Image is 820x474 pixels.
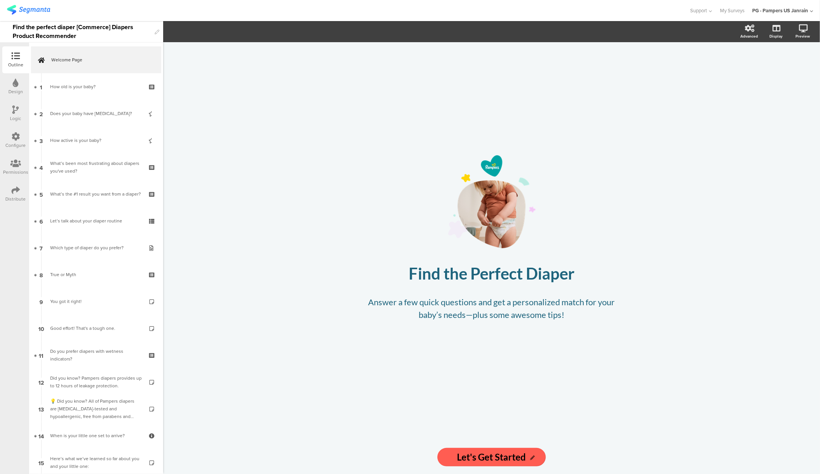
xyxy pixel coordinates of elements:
[50,244,142,252] div: Which type of diaper do you prefer?
[50,271,142,278] div: True or Myth
[31,369,161,395] a: 12 Did you know? Pampers diapers provides up to 12 hours of leakage protection.
[31,46,161,73] a: Welcome Page
[769,33,782,39] div: Display
[8,88,23,95] div: Design
[38,378,44,386] span: 12
[3,169,28,176] div: Permissions
[40,244,43,252] span: 7
[31,261,161,288] a: 8 True or Myth
[50,160,142,175] div: What’s been most frustrating about diapers you've used?
[752,7,808,14] div: PG - Pampers US Janrain
[31,73,161,100] a: 1 How old is your baby?
[50,217,142,225] div: Let’s talk about your diaper routine
[691,7,707,14] span: Support
[51,56,149,64] span: Welcome Page
[38,458,44,467] span: 15
[50,137,142,144] div: How active is your baby?
[39,297,43,306] span: 9
[50,347,142,363] div: Do you prefer diapers with wetness indicators?
[358,296,626,321] p: Answer a few quick questions and get a personalized match for your baby’s needs—plus some awesome...
[50,397,142,420] div: 💡 Did you know? All of Pampers diapers are dermatologist-tested and hypoallergenic, free from par...
[40,82,43,91] span: 1
[39,270,43,279] span: 8
[39,190,43,198] span: 5
[39,163,43,171] span: 4
[437,448,546,466] input: Start
[39,109,43,118] span: 2
[50,298,142,305] div: You got it right!
[39,217,43,225] span: 6
[6,196,26,202] div: Distribute
[50,432,142,439] div: When is your little one set to arrive?
[13,21,151,42] div: Find the perfect diaper [Commerce] Diapers Product Recommender
[7,5,50,15] img: segmanta logo
[31,234,161,261] a: 7 Which type of diaper do you prefer?
[38,324,44,332] span: 10
[31,100,161,127] a: 2 Does your baby have [MEDICAL_DATA]?
[31,154,161,181] a: 4 What’s been most frustrating about diapers you've used?
[50,455,142,470] div: Here’s what we’ve learned so far about you and your little one:
[31,315,161,342] a: 10 Good effort! That's a tough one.
[31,288,161,315] a: 9 You got it right!
[350,264,633,283] p: Find the Perfect Diaper
[740,33,758,39] div: Advanced
[38,405,44,413] span: 13
[31,342,161,369] a: 11 Do you prefer diapers with wetness indicators?
[50,190,142,198] div: What’s the #1 result you want from a diaper?
[50,83,142,91] div: How old is your baby?
[31,422,161,449] a: 14 When is your little one set to arrive?
[50,324,142,332] div: Good effort! That's a tough one.
[31,207,161,234] a: 6 Let’s talk about your diaper routine
[795,33,810,39] div: Preview
[31,181,161,207] a: 5 What’s the #1 result you want from a diaper?
[39,351,44,359] span: 11
[50,374,142,390] div: Did you know? Pampers diapers provides up to 12 hours of leakage protection.
[50,110,142,117] div: Does your baby have sensitive skin?
[39,136,43,145] span: 3
[31,395,161,422] a: 13 💡 Did you know? All of Pampers diapers are [MEDICAL_DATA]-tested and hypoallergenic, free from...
[31,127,161,154] a: 3 How active is your baby?
[8,61,23,68] div: Outline
[6,142,26,149] div: Configure
[38,431,44,440] span: 14
[10,115,21,122] div: Logic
